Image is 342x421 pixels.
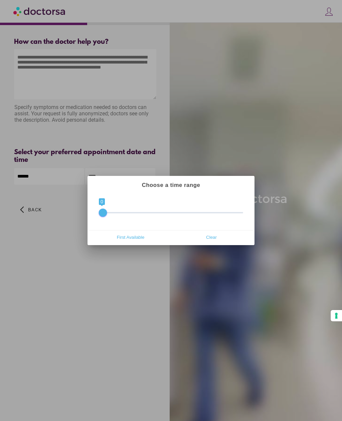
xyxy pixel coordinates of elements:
[99,198,105,205] span: 0
[90,232,171,242] button: First Available
[92,232,169,242] span: First Available
[173,232,250,242] span: Clear
[171,232,252,242] button: Clear
[142,182,200,188] strong: Choose a time range
[331,310,342,321] button: Your consent preferences for tracking technologies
